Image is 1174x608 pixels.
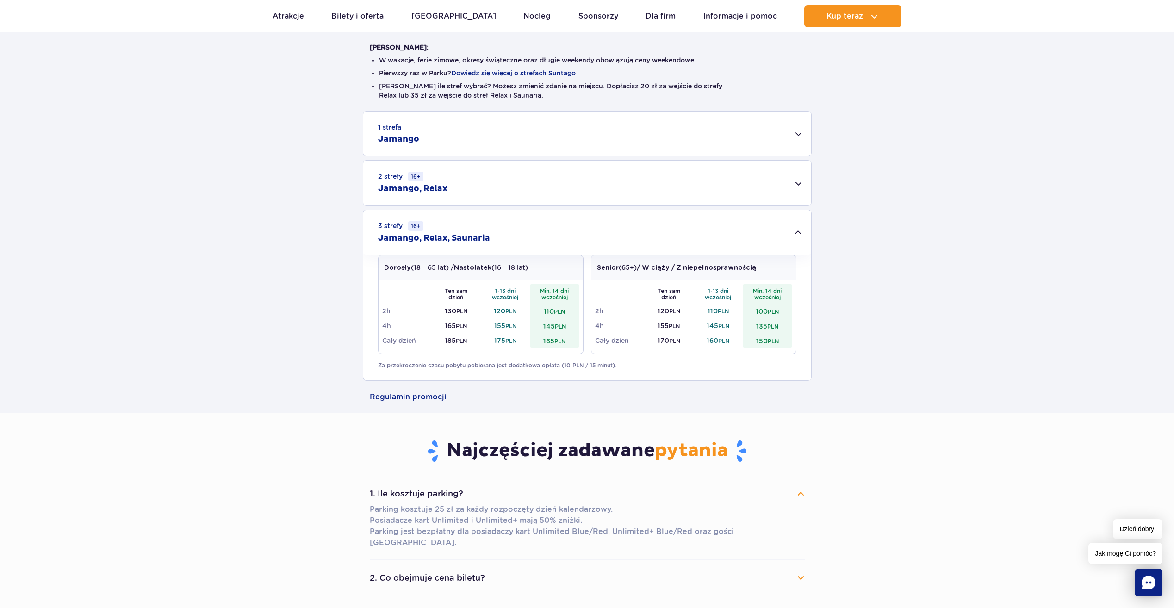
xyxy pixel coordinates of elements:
[379,81,795,100] li: [PERSON_NAME] ile stref wybrać? Możesz zmienić zdanie na miejscu. Dopłacisz 20 zł za wejście do s...
[382,333,432,348] td: Cały dzień
[378,221,423,231] small: 3 strefy
[481,284,530,304] th: 1-13 dni wcześniej
[646,5,676,27] a: Dla firm
[378,123,401,132] small: 1 strefa
[644,333,694,348] td: 170
[767,323,778,330] small: PLN
[456,308,467,315] small: PLN
[378,134,419,145] h2: Jamango
[481,304,530,318] td: 120
[530,333,579,348] td: 165
[595,318,645,333] td: 4h
[384,265,411,271] strong: Dorosły
[370,504,805,548] p: Parking kosztuje 25 zł za każdy rozpoczęty dzień kalendarzowy. Posiadacze kart Unlimited i Unlimi...
[597,263,756,273] p: (65+)
[505,337,516,344] small: PLN
[655,439,728,462] span: pytania
[1088,543,1162,564] span: Jak mogę Ci pomóc?
[718,308,729,315] small: PLN
[743,284,792,304] th: Min. 14 dni wcześniej
[408,221,423,231] small: 16+
[431,333,481,348] td: 185
[331,5,384,27] a: Bilety i oferta
[637,265,756,271] strong: / W ciąży / Z niepełnosprawnością
[273,5,304,27] a: Atrakcje
[694,318,743,333] td: 145
[743,333,792,348] td: 150
[554,308,565,315] small: PLN
[768,308,779,315] small: PLN
[370,43,429,51] strong: [PERSON_NAME]:
[694,333,743,348] td: 160
[411,5,496,27] a: [GEOGRAPHIC_DATA]
[694,304,743,318] td: 110
[456,323,467,329] small: PLN
[804,5,901,27] button: Kup teraz
[378,183,447,194] h2: Jamango, Relax
[481,333,530,348] td: 175
[431,284,481,304] th: Ten sam dzień
[456,337,467,344] small: PLN
[530,318,579,333] td: 145
[378,361,796,370] p: Za przekroczenie czasu pobytu pobierana jest dodatkowa opłata (10 PLN / 15 minut).
[378,172,423,181] small: 2 strefy
[370,484,805,504] button: 1. Ile kosztuje parking?
[454,265,491,271] strong: Nastolatek
[408,172,423,181] small: 16+
[451,69,576,77] button: Dowiedz się więcej o strefach Suntago
[379,56,795,65] li: W wakacje, ferie zimowe, okresy świąteczne oraz długie weekendy obowiązują ceny weekendowe.
[530,284,579,304] th: Min. 14 dni wcześniej
[554,338,565,345] small: PLN
[382,318,432,333] td: 4h
[384,263,528,273] p: (18 – 65 lat) / (16 – 18 lat)
[743,318,792,333] td: 135
[370,439,805,463] h3: Najczęściej zadawane
[382,304,432,318] td: 2h
[644,284,694,304] th: Ten sam dzień
[718,337,729,344] small: PLN
[669,308,680,315] small: PLN
[505,323,516,329] small: PLN
[644,304,694,318] td: 120
[578,5,618,27] a: Sponsorzy
[768,338,779,345] small: PLN
[669,323,680,329] small: PLN
[703,5,777,27] a: Informacje i pomoc
[555,323,566,330] small: PLN
[370,568,805,588] button: 2. Co obejmuje cena biletu?
[644,318,694,333] td: 155
[431,318,481,333] td: 165
[743,304,792,318] td: 100
[370,381,805,413] a: Regulamin promocji
[1135,569,1162,596] div: Chat
[530,304,579,318] td: 110
[379,68,795,78] li: Pierwszy raz w Parku?
[505,308,516,315] small: PLN
[1113,519,1162,539] span: Dzień dobry!
[597,265,619,271] strong: Senior
[431,304,481,318] td: 130
[523,5,551,27] a: Nocleg
[694,284,743,304] th: 1-13 dni wcześniej
[826,12,863,20] span: Kup teraz
[481,318,530,333] td: 155
[378,233,490,244] h2: Jamango, Relax, Saunaria
[595,304,645,318] td: 2h
[669,337,680,344] small: PLN
[595,333,645,348] td: Cały dzień
[718,323,729,329] small: PLN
